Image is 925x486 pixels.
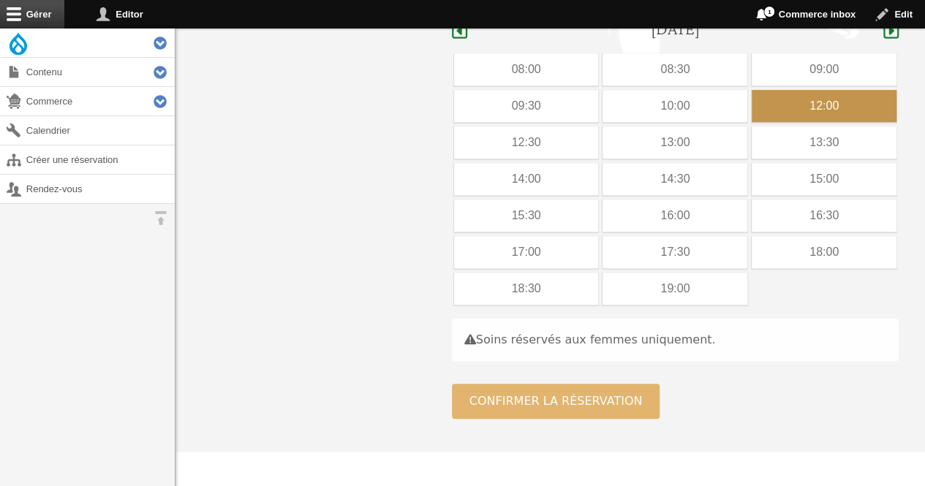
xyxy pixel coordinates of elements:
div: 19:00 [603,273,747,305]
div: 09:30 [454,90,599,122]
span: 1 [763,6,775,18]
div: 14:30 [603,163,747,195]
h4: [DATE] [651,18,700,39]
div: 17:00 [454,236,599,268]
div: 13:00 [603,126,747,159]
div: 18:00 [752,236,896,268]
div: 09:00 [752,53,896,86]
div: 15:30 [454,200,599,232]
button: Confirmer la réservation [452,384,660,419]
div: 12:00 [752,90,896,122]
div: 13:30 [752,126,896,159]
div: 16:00 [603,200,747,232]
div: 08:30 [603,53,747,86]
div: 18:30 [454,273,599,305]
div: 16:30 [752,200,896,232]
div: 14:00 [454,163,599,195]
div: 10:00 [603,90,747,122]
button: Orientation horizontale [146,204,175,232]
div: 08:00 [454,53,599,86]
div: Soins réservés aux femmes uniquement. [452,319,899,361]
div: 17:30 [603,236,747,268]
div: 12:30 [454,126,599,159]
div: 15:00 [752,163,896,195]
